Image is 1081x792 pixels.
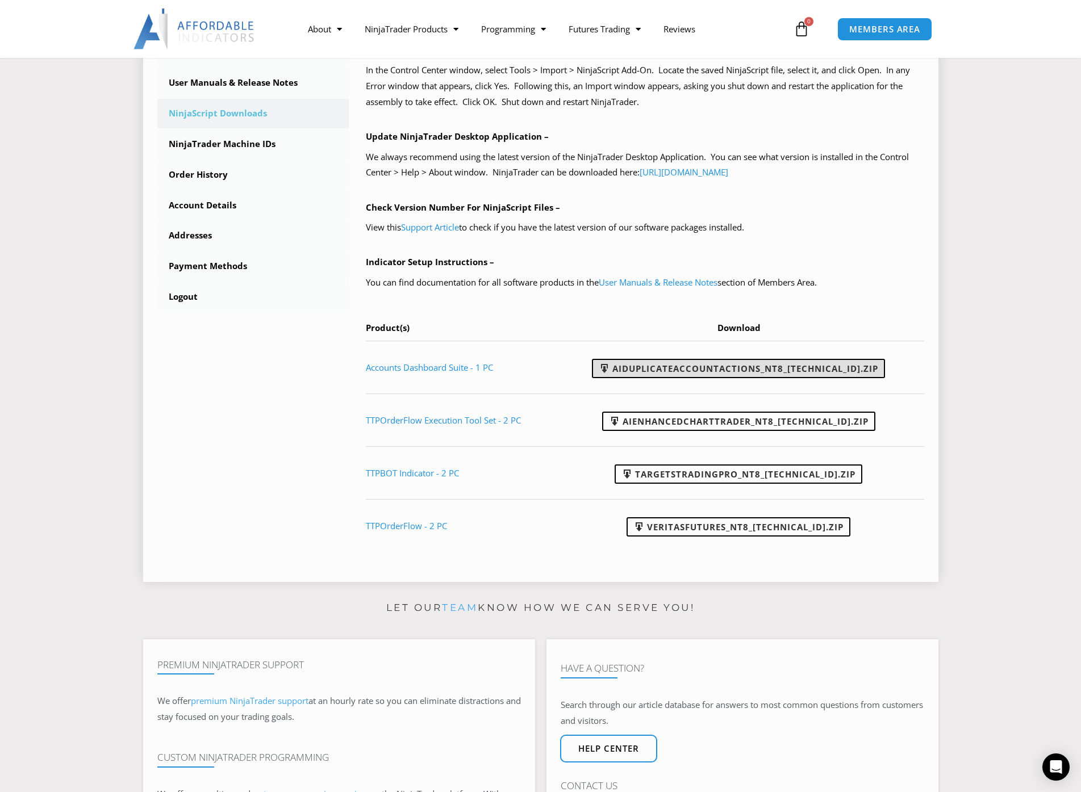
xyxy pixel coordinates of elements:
a: User Manuals & Release Notes [599,276,717,288]
span: Help center [578,744,639,753]
h4: Premium NinjaTrader Support [157,659,521,671]
h4: Have A Question? [561,663,924,674]
a: NinjaScript Downloads [157,99,349,128]
a: NinjaTrader Products [353,16,470,42]
span: We offer [157,695,191,706]
p: View this to check if you have the latest version of our software packages installed. [366,220,924,236]
a: MEMBERS AREA [837,18,932,41]
div: Open Intercom Messenger [1042,753,1070,781]
h4: Custom NinjaTrader Programming [157,752,521,763]
span: Product(s) [366,322,410,333]
span: Download [717,322,761,333]
a: Order History [157,160,349,190]
p: In the Control Center window, select Tools > Import > NinjaScript Add-On. Locate the saved NinjaS... [366,62,924,110]
a: NinjaTrader Machine IDs [157,129,349,159]
a: AIEnhancedChartTrader_NT8_[TECHNICAL_ID].zip [602,412,875,431]
a: Account Details [157,191,349,220]
span: at an hourly rate so you can eliminate distractions and stay focused on your trading goals. [157,695,521,722]
a: Support Article [401,221,459,233]
a: Programming [470,16,557,42]
a: TargetsTradingPro_NT8_[TECHNICAL_ID].zip [615,464,862,484]
a: Addresses [157,221,349,250]
p: Let our know how we can serve you! [143,599,938,617]
nav: Account pages [157,37,349,312]
a: TTPOrderFlow - 2 PC [366,520,447,531]
img: LogoAI | Affordable Indicators – NinjaTrader [133,9,256,49]
h4: Contact Us [561,780,924,791]
span: 0 [804,17,813,26]
a: About [297,16,353,42]
a: Logout [157,282,349,312]
a: Futures Trading [557,16,652,42]
a: 0 [777,12,827,45]
a: AIDuplicateAccountActions_NT8_[TECHNICAL_ID].zip [592,359,885,378]
p: You can find documentation for all software products in the section of Members Area. [366,275,924,291]
a: [URL][DOMAIN_NAME] [640,166,728,178]
nav: Menu [297,16,791,42]
a: Accounts Dashboard Suite - 1 PC [366,362,493,373]
a: TTPOrderFlow Execution Tool Set - 2 PC [366,414,521,426]
a: Payment Methods [157,252,349,281]
p: Search through our article database for answers to most common questions from customers and visit... [561,697,924,729]
a: User Manuals & Release Notes [157,68,349,98]
a: premium NinjaTrader support [191,695,308,706]
a: Reviews [652,16,707,42]
span: MEMBERS AREA [849,25,920,33]
b: Indicator Setup Instructions – [366,256,494,267]
b: Update NinjaTrader Desktop Application – [366,131,549,142]
a: VeritasFutures_NT8_[TECHNICAL_ID].zip [627,517,850,537]
a: team [442,602,478,613]
a: TTPBOT Indicator - 2 PC [366,467,459,479]
b: Check Version Number For NinjaScript Files – [366,202,560,213]
p: We always recommend using the latest version of the NinjaTrader Desktop Application. You can see ... [366,149,924,181]
a: Help center [560,735,657,762]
